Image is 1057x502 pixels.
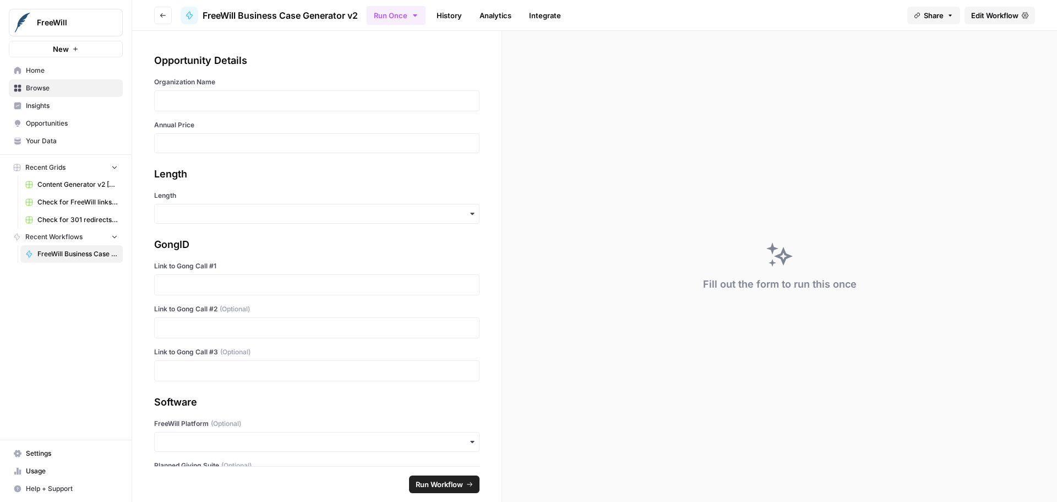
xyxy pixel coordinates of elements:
span: (Optional) [211,419,241,429]
span: FreeWill [37,17,103,28]
a: History [430,7,468,24]
a: Analytics [473,7,518,24]
span: Settings [26,449,118,458]
span: Recent Workflows [25,232,83,242]
div: Length [154,166,480,182]
span: Share [924,10,944,21]
a: Settings [9,445,123,462]
button: Recent Grids [9,159,123,176]
span: (Optional) [220,347,250,357]
a: Insights [9,97,123,115]
a: Browse [9,79,123,97]
button: Help + Support [9,480,123,498]
div: Fill out the form to run this once [703,277,857,292]
a: Check for FreeWill links on partner's external website [20,193,123,211]
label: Planned Giving Suite [154,461,480,471]
span: Check for FreeWill links on partner's external website [37,197,118,207]
span: Usage [26,466,118,476]
button: Recent Workflows [9,229,123,245]
a: FreeWill Business Case Generator v2 [181,7,358,24]
a: Edit Workflow [965,7,1035,24]
div: Opportunity Details [154,53,480,68]
label: FreeWill Platform [154,419,480,429]
a: Check for 301 redirects on page Grid [20,211,123,229]
button: Run Once [367,6,426,25]
span: Opportunities [26,118,118,128]
a: Home [9,62,123,79]
a: Opportunities [9,115,123,132]
a: FreeWill Business Case Generator v2 [20,245,123,263]
span: (Optional) [221,461,252,471]
span: New [53,44,69,55]
a: Integrate [522,7,568,24]
a: Your Data [9,132,123,150]
span: FreeWill Business Case Generator v2 [203,9,358,22]
div: GongID [154,237,480,252]
label: Link to Gong Call #3 [154,347,480,357]
span: Edit Workflow [971,10,1018,21]
span: Recent Grids [25,163,66,172]
label: Organization Name [154,77,480,87]
span: FreeWill Business Case Generator v2 [37,249,118,259]
a: Usage [9,462,123,480]
a: Content Generator v2 [DRAFT] Test [20,176,123,193]
span: Check for 301 redirects on page Grid [37,215,118,225]
button: Share [907,7,960,24]
span: Run Workflow [416,479,463,490]
label: Link to Gong Call #2 [154,304,480,314]
span: Your Data [26,136,118,146]
button: New [9,41,123,57]
span: Home [26,66,118,75]
img: FreeWill Logo [13,13,32,33]
span: Insights [26,101,118,111]
span: Help + Support [26,484,118,494]
span: Content Generator v2 [DRAFT] Test [37,180,118,190]
span: (Optional) [220,304,250,314]
button: Run Workflow [409,476,480,493]
label: Link to Gong Call #1 [154,261,480,271]
button: Workspace: FreeWill [9,9,123,36]
label: Annual Price [154,120,480,130]
span: Browse [26,83,118,93]
label: Length [154,191,480,201]
div: Software [154,395,480,410]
